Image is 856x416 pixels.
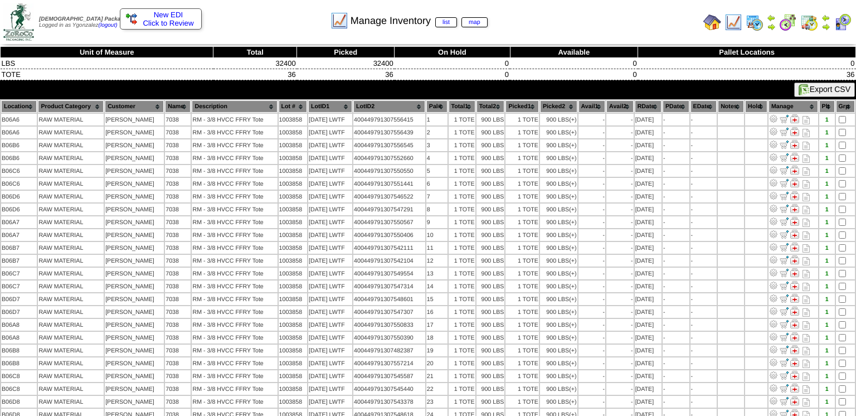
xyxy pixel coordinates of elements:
[578,100,606,113] th: Avail1
[353,191,425,202] td: 400449791307546522
[769,114,778,123] img: Adjust
[635,114,662,125] td: [DATE]
[569,117,576,123] div: (+)
[802,180,810,188] i: Note
[569,194,576,200] div: (+)
[353,165,425,177] td: 400449791307550550
[1,47,213,58] th: Unit of Measure
[192,100,277,113] th: Description
[606,139,634,151] td: -
[1,69,213,80] td: TOTE
[790,396,799,405] img: Manage Hold
[635,152,662,164] td: [DATE]
[790,281,799,290] img: Manage Hold
[192,127,277,138] td: RM - 3/8 HVCC FFRY Tote
[578,152,606,164] td: -
[635,100,662,113] th: RDate
[449,152,475,164] td: 1 TOTE
[780,178,789,187] img: Move
[638,47,856,58] th: Pallet Locations
[780,243,789,251] img: Move
[297,69,395,80] td: 36
[279,114,308,125] td: 1003858
[578,204,606,215] td: -
[834,13,852,31] img: calendarcustomer.gif
[505,114,539,125] td: 1 TOTE
[635,127,662,138] td: [DATE]
[663,127,689,138] td: -
[192,165,277,177] td: RM - 3/8 HVCC FFRY Tote
[505,152,539,164] td: 1 TOTE
[635,204,662,215] td: [DATE]
[780,396,789,405] img: Move
[821,22,830,31] img: arrowright.gif
[105,139,164,151] td: [PERSON_NAME]
[279,100,308,113] th: Lot #
[38,178,104,190] td: RAW MATERIAL
[1,178,37,190] td: B06C6
[790,371,799,380] img: Manage Hold
[819,100,835,113] th: Plt
[353,139,425,151] td: 400449791307556545
[308,178,352,190] td: [DATE] LWTF
[449,127,475,138] td: 1 TOTE
[1,165,37,177] td: B06C6
[780,358,789,367] img: Move
[426,178,448,190] td: 6
[802,154,810,163] i: Note
[790,114,799,123] img: Manage Hold
[38,114,104,125] td: RAW MATERIAL
[578,127,606,138] td: -
[540,191,577,202] td: 900 LBS
[449,100,475,113] th: Total1
[1,139,37,151] td: B06B6
[779,13,797,31] img: calendarblend.gif
[690,165,717,177] td: -
[213,58,297,69] td: 32400
[213,69,297,80] td: 36
[780,204,789,213] img: Move
[780,294,789,303] img: Move
[165,139,191,151] td: 7038
[39,16,132,28] span: Logged in as Ygonzalez
[800,13,818,31] img: calendarinout.gif
[540,127,577,138] td: 900 LBS
[780,307,789,316] img: Move
[780,281,789,290] img: Move
[1,58,213,69] td: LBS
[635,165,662,177] td: [DATE]
[635,178,662,190] td: [DATE]
[308,127,352,138] td: [DATE] LWTF
[780,320,789,328] img: Move
[663,178,689,190] td: -
[606,178,634,190] td: -
[308,139,352,151] td: [DATE] LWTF
[308,204,352,215] td: [DATE] LWTF
[606,100,634,113] th: Avail2
[1,114,37,125] td: B06A6
[165,152,191,164] td: 7038
[790,307,799,316] img: Manage Hold
[745,100,767,113] th: Hold
[279,204,308,215] td: 1003858
[769,243,778,251] img: Adjust
[769,396,778,405] img: Adjust
[3,3,34,41] img: zoroco-logo-small.webp
[353,178,425,190] td: 400449791307551441
[540,100,577,113] th: Picked2
[820,168,834,175] div: 1
[38,191,104,202] td: RAW MATERIAL
[769,230,778,239] img: Adjust
[663,139,689,151] td: -
[426,127,448,138] td: 2
[780,371,789,380] img: Move
[165,114,191,125] td: 7038
[449,139,475,151] td: 1 TOTE
[780,166,789,175] img: Move
[790,153,799,162] img: Manage Hold
[192,204,277,215] td: RM - 3/8 HVCC FFRY Tote
[426,191,448,202] td: 7
[279,139,308,151] td: 1003858
[105,100,164,113] th: Customer
[540,165,577,177] td: 900 LBS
